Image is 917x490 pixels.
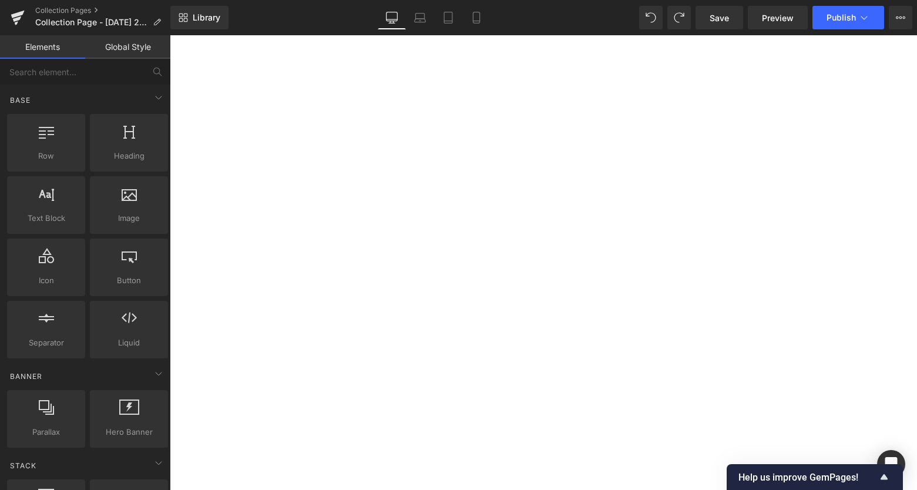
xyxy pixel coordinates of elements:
a: Collection Pages [35,6,170,15]
a: Tablet [434,6,462,29]
a: Desktop [378,6,406,29]
span: Image [93,212,164,224]
span: Preview [762,12,794,24]
span: Liquid [93,337,164,349]
button: Undo [639,6,663,29]
span: Library [193,12,220,23]
span: Publish [827,13,856,22]
a: Preview [748,6,808,29]
span: Collection Page - [DATE] 21:14:43 [35,18,148,27]
span: Row [11,150,82,162]
span: Button [93,274,164,287]
span: Icon [11,274,82,287]
div: Open Intercom Messenger [877,450,905,478]
a: Global Style [85,35,170,59]
span: Text Block [11,212,82,224]
button: More [889,6,912,29]
span: Heading [93,150,164,162]
button: Show survey - Help us improve GemPages! [738,470,891,484]
a: Mobile [462,6,491,29]
span: Base [9,95,32,106]
a: New Library [170,6,229,29]
span: Save [710,12,729,24]
span: Stack [9,460,38,471]
span: Parallax [11,426,82,438]
button: Publish [812,6,884,29]
span: Banner [9,371,43,382]
button: Redo [667,6,691,29]
span: Hero Banner [93,426,164,438]
span: Separator [11,337,82,349]
span: Help us improve GemPages! [738,472,877,483]
a: Laptop [406,6,434,29]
